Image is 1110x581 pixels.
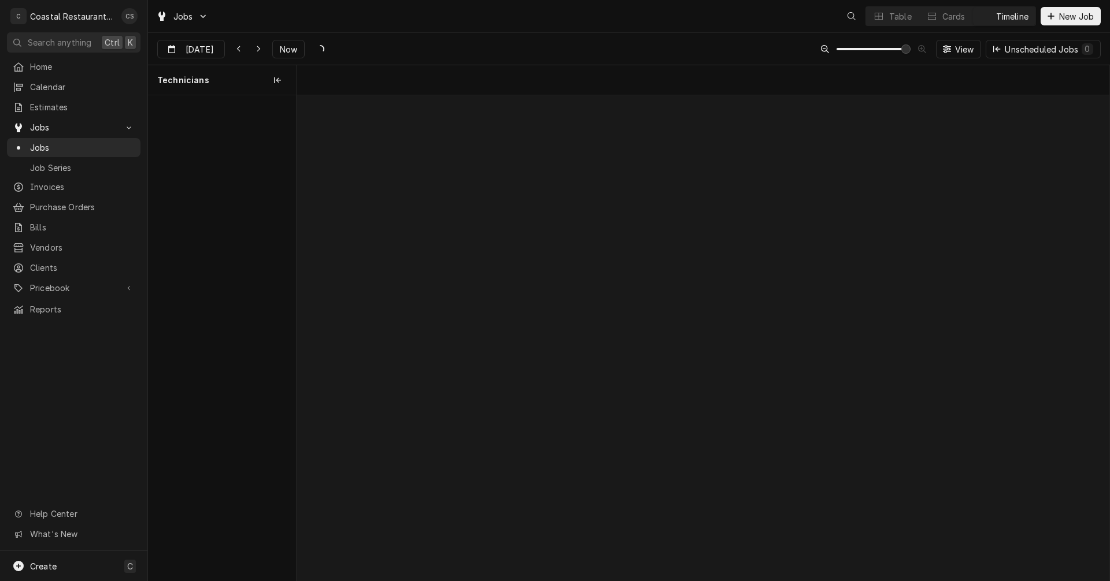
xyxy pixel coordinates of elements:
span: Estimates [30,101,135,113]
span: What's New [30,528,134,540]
a: Calendar [7,77,140,96]
span: Help Center [30,508,134,520]
button: View [936,40,982,58]
div: Coastal Restaurant Repair [30,10,115,23]
a: Go to Pricebook [7,278,140,297]
span: Home [30,61,135,73]
button: Now [272,40,305,58]
button: Open search [842,7,861,25]
span: K [128,36,133,49]
div: Table [889,10,912,23]
a: Estimates [7,98,140,117]
a: Bills [7,218,140,237]
div: CS [121,8,138,24]
span: Clients [30,262,135,274]
a: Go to What's New [7,524,140,543]
button: New Job [1041,7,1101,25]
span: Jobs [173,10,193,23]
span: Reports [30,303,135,315]
a: Clients [7,258,140,277]
div: left [148,95,296,572]
span: View [953,43,976,55]
a: Go to Jobs [151,7,213,26]
span: New Job [1057,10,1096,23]
a: Job Series [7,158,140,177]
span: Now [277,43,299,55]
a: Reports [7,300,140,319]
button: Search anythingCtrlK [7,32,140,53]
span: Pricebook [30,282,117,294]
div: Unscheduled Jobs [1005,43,1093,55]
span: Bills [30,221,135,233]
a: Vendors [7,238,140,257]
span: Technicians [157,75,209,86]
div: normal [297,95,1109,572]
span: Create [30,561,57,571]
span: Ctrl [105,36,120,49]
button: [DATE] [157,40,225,58]
span: Job Series [30,162,135,174]
a: Go to Help Center [7,504,140,523]
div: Cards [942,10,965,23]
span: Invoices [30,181,135,193]
span: Search anything [28,36,91,49]
div: Chris Sockriter's Avatar [121,8,138,24]
div: 0 [1084,43,1091,55]
a: Jobs [7,138,140,157]
div: Timeline [996,10,1028,23]
span: Calendar [30,81,135,93]
div: Technicians column. SPACE for context menu [148,65,296,95]
a: Purchase Orders [7,198,140,217]
span: C [127,560,133,572]
a: Home [7,57,140,76]
span: Jobs [30,121,117,133]
button: Unscheduled Jobs0 [986,40,1101,58]
a: Invoices [7,177,140,196]
span: Jobs [30,141,135,154]
span: Vendors [30,241,135,254]
div: C [10,8,27,24]
a: Go to Jobs [7,118,140,137]
span: Purchase Orders [30,201,135,213]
